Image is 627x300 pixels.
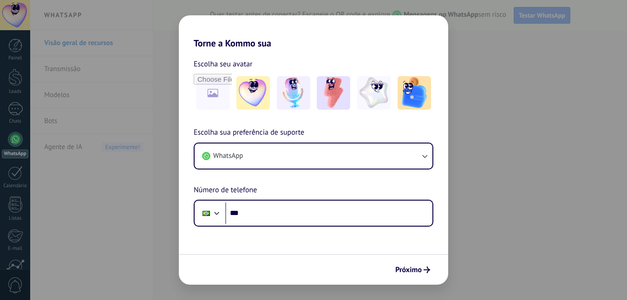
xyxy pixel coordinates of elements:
[179,15,448,49] h2: Torne a Kommo sua
[357,76,391,110] img: -4.jpeg
[317,76,350,110] img: -3.jpeg
[197,203,215,223] div: Brazil: + 55
[236,76,270,110] img: -1.jpeg
[277,76,310,110] img: -2.jpeg
[213,151,243,161] span: WhatsApp
[398,76,431,110] img: -5.jpeg
[194,184,257,196] span: Número de telefone
[391,262,434,278] button: Próximo
[194,58,253,70] span: Escolha seu avatar
[195,143,432,169] button: WhatsApp
[194,127,304,139] span: Escolha sua preferência de suporte
[395,267,422,273] span: Próximo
